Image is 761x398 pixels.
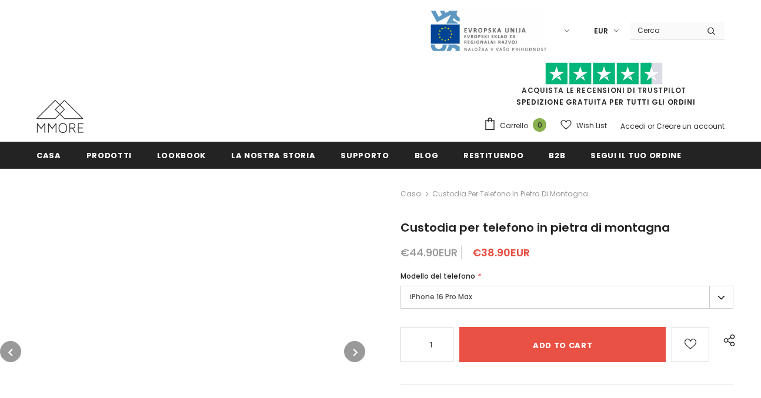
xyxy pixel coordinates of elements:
[594,25,608,37] span: EUR
[620,121,646,131] a: Accedi
[231,142,315,168] a: La nostra storia
[341,142,389,168] a: supporto
[432,187,588,201] span: Custodia per telefono in pietra di montagna
[500,120,528,132] span: Carrello
[157,150,206,161] span: Lookbook
[400,219,670,236] span: Custodia per telefono in pietra di montagna
[400,187,421,201] a: Casa
[157,142,206,168] a: Lookbook
[86,142,132,168] a: Prodotti
[656,121,725,131] a: Creare un account
[533,118,546,132] span: 0
[341,150,389,161] span: supporto
[415,142,439,168] a: Blog
[647,121,655,131] span: or
[560,115,607,136] a: Wish List
[472,245,530,260] span: €38.90EUR
[459,327,666,362] input: Add to cart
[415,150,439,161] span: Blog
[549,150,565,161] span: B2B
[231,150,315,161] span: La nostra storia
[36,150,61,161] span: Casa
[463,142,523,168] a: Restituendo
[483,68,725,107] span: SPEDIZIONE GRATUITA PER TUTTI GLI ORDINI
[590,150,681,161] span: Segui il tuo ordine
[522,85,686,95] a: Acquista le recensioni di TrustPilot
[549,142,565,168] a: B2B
[576,120,607,132] span: Wish List
[400,245,458,260] span: €44.90EUR
[429,9,547,52] img: Javni Razpis
[483,117,552,135] a: Carrello 0
[36,100,84,133] img: Casi MMORE
[463,150,523,161] span: Restituendo
[429,25,547,35] a: Javni Razpis
[86,150,132,161] span: Prodotti
[590,142,681,168] a: Segui il tuo ordine
[545,62,663,85] img: Fidati di Pilot Stars
[400,271,475,281] span: Modello del telefono
[630,22,698,39] input: Search Site
[400,286,733,309] label: iPhone 16 Pro Max
[36,142,61,168] a: Casa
